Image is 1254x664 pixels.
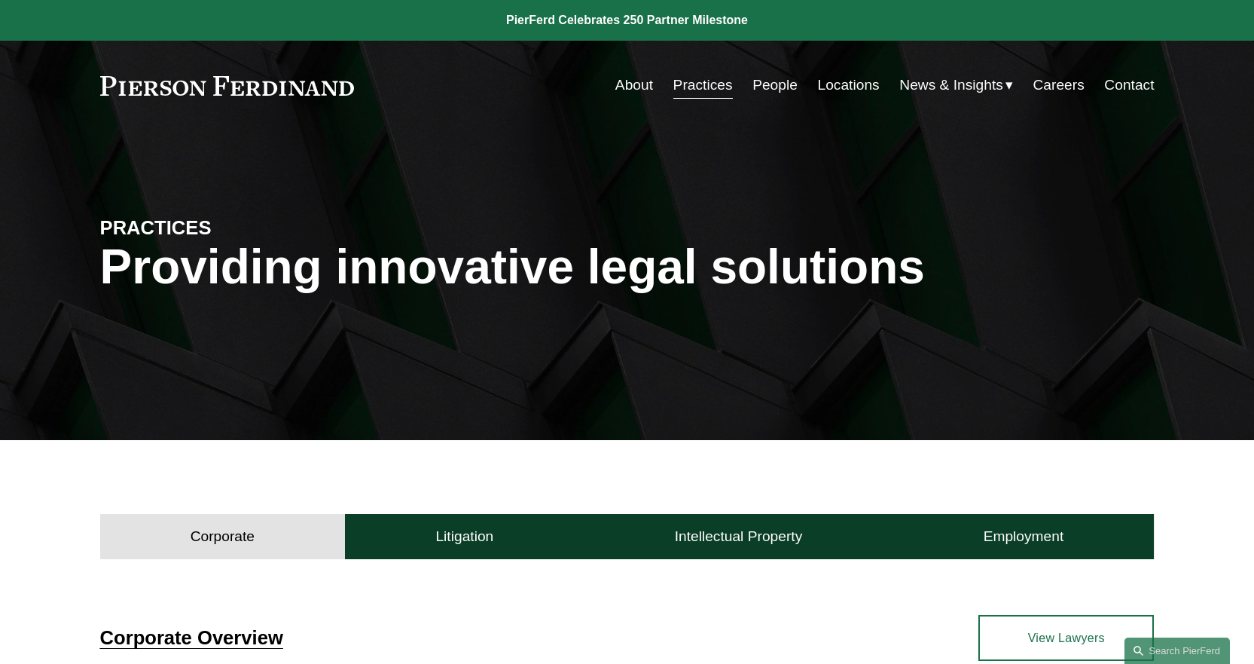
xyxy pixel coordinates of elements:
h4: Litigation [435,528,493,546]
a: Contact [1104,71,1154,99]
a: Corporate Overview [100,627,283,648]
a: Practices [673,71,733,99]
a: Locations [818,71,880,99]
a: folder dropdown [899,71,1013,99]
a: People [752,71,798,99]
h1: Providing innovative legal solutions [100,240,1155,295]
a: Search this site [1124,638,1230,664]
h4: Employment [984,528,1064,546]
span: News & Insights [899,72,1003,99]
h4: Corporate [191,528,255,546]
a: Careers [1033,71,1084,99]
a: View Lawyers [978,615,1154,660]
h4: PRACTICES [100,216,364,240]
h4: Intellectual Property [675,528,803,546]
a: About [615,71,653,99]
